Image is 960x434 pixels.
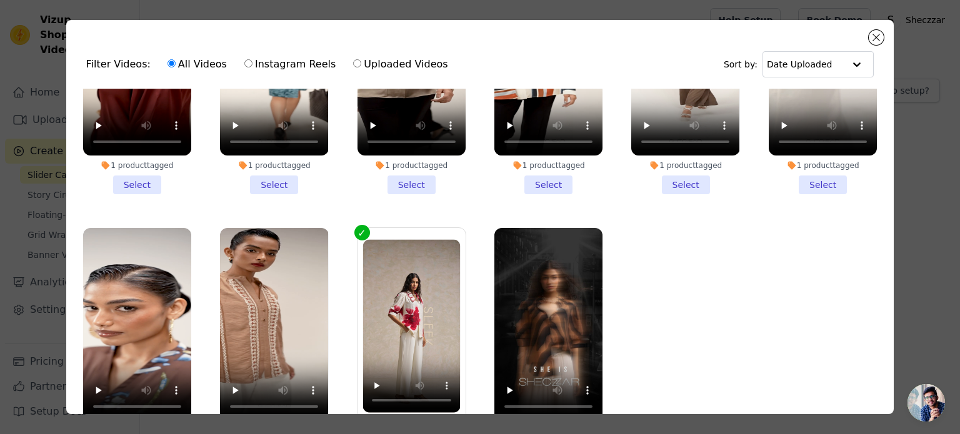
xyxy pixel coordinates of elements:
[167,56,227,72] label: All Videos
[631,160,739,170] div: 1 product tagged
[357,160,466,170] div: 1 product tagged
[352,56,448,72] label: Uploaded Videos
[83,160,191,170] div: 1 product tagged
[86,50,455,79] div: Filter Videos:
[244,56,336,72] label: Instagram Reels
[220,160,328,170] div: 1 product tagged
[769,160,877,170] div: 1 product tagged
[869,30,884,45] button: Close modal
[907,384,945,422] a: Open chat
[724,51,874,77] div: Sort by:
[494,160,602,170] div: 1 product tagged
